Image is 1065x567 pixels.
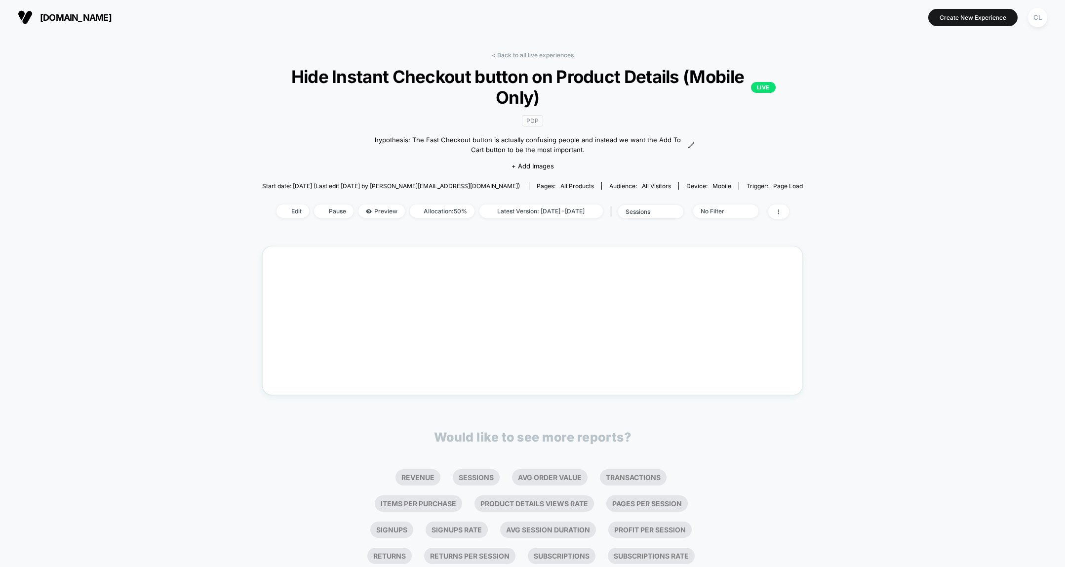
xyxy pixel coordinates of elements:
[1028,8,1047,27] div: CL
[606,495,688,512] li: Pages Per Session
[276,204,309,218] span: Edit
[1025,7,1050,28] button: CL
[15,9,115,25] button: [DOMAIN_NAME]
[370,135,685,155] span: hypothesis: The Fast Checkout button is actually confusing people and instead we want the Add To ...
[608,548,695,564] li: Subscriptions Rate
[426,522,488,538] li: Signups Rate
[367,548,412,564] li: Returns
[608,522,692,538] li: Profit Per Session
[701,207,740,215] div: No Filter
[395,469,440,486] li: Revenue
[474,495,594,512] li: Product Details Views Rate
[40,12,112,23] span: [DOMAIN_NAME]
[18,10,33,25] img: Visually logo
[512,469,588,486] li: Avg Order Value
[479,204,603,218] span: Latest Version: [DATE] - [DATE]
[537,182,594,190] div: Pages:
[609,182,671,190] div: Audience:
[560,182,594,190] span: all products
[678,182,739,190] span: Device:
[928,9,1018,26] button: Create New Experience
[712,182,731,190] span: mobile
[747,182,803,190] div: Trigger:
[512,162,554,170] span: + Add Images
[773,182,803,190] span: Page Load
[500,522,596,538] li: Avg Session Duration
[289,66,776,108] span: Hide Instant Checkout button on Product Details (Mobile Only)
[642,182,671,190] span: All Visitors
[522,115,543,126] span: PDP
[424,548,515,564] li: Returns Per Session
[608,204,618,219] span: |
[600,469,667,486] li: Transactions
[751,82,776,93] p: LIVE
[358,204,405,218] span: Preview
[262,182,520,190] span: Start date: [DATE] (Last edit [DATE] by [PERSON_NAME][EMAIL_ADDRESS][DOMAIN_NAME])
[528,548,595,564] li: Subscriptions
[453,469,500,486] li: Sessions
[434,430,631,445] p: Would like to see more reports?
[410,204,474,218] span: Allocation: 50%
[375,495,462,512] li: Items Per Purchase
[492,51,574,59] a: < Back to all live experiences
[626,208,665,215] div: sessions
[370,522,413,538] li: Signups
[314,204,354,218] span: Pause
